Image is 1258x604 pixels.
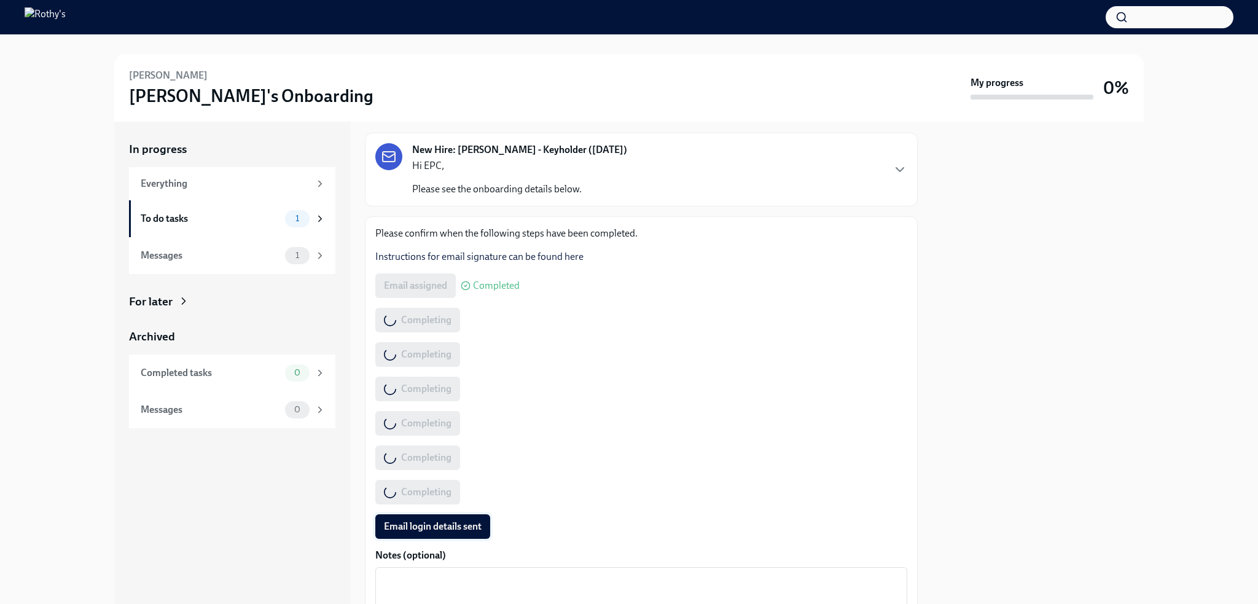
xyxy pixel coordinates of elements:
a: Messages0 [129,391,335,428]
div: Completed tasks [141,366,280,380]
strong: My progress [971,76,1023,90]
button: Email login details sent [375,514,490,539]
h6: [PERSON_NAME] [129,69,208,82]
label: Notes (optional) [375,549,907,562]
strong: New Hire: [PERSON_NAME] - Keyholder ([DATE]) [412,143,627,157]
div: Messages [141,403,280,417]
a: Everything [129,167,335,200]
span: 1 [288,214,307,223]
span: 1 [288,251,307,260]
span: 0 [287,368,308,377]
div: For later [129,294,173,310]
img: Rothy's [25,7,66,27]
h3: 0% [1103,77,1129,99]
p: Hi EPC, [412,159,582,173]
a: Instructions for email signature can be found here [375,251,584,262]
div: Everything [141,177,310,190]
div: Messages [141,249,280,262]
a: To do tasks1 [129,200,335,237]
h3: [PERSON_NAME]'s Onboarding [129,85,373,107]
a: Archived [129,329,335,345]
a: For later [129,294,335,310]
div: To do tasks [141,212,280,226]
p: Please see the onboarding details below. [412,182,582,196]
a: Messages1 [129,237,335,274]
span: 0 [287,405,308,414]
p: Please confirm when the following steps have been completed. [375,227,907,240]
span: Email login details sent [384,520,482,533]
a: In progress [129,141,335,157]
a: Completed tasks0 [129,355,335,391]
span: Completed [473,281,520,291]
